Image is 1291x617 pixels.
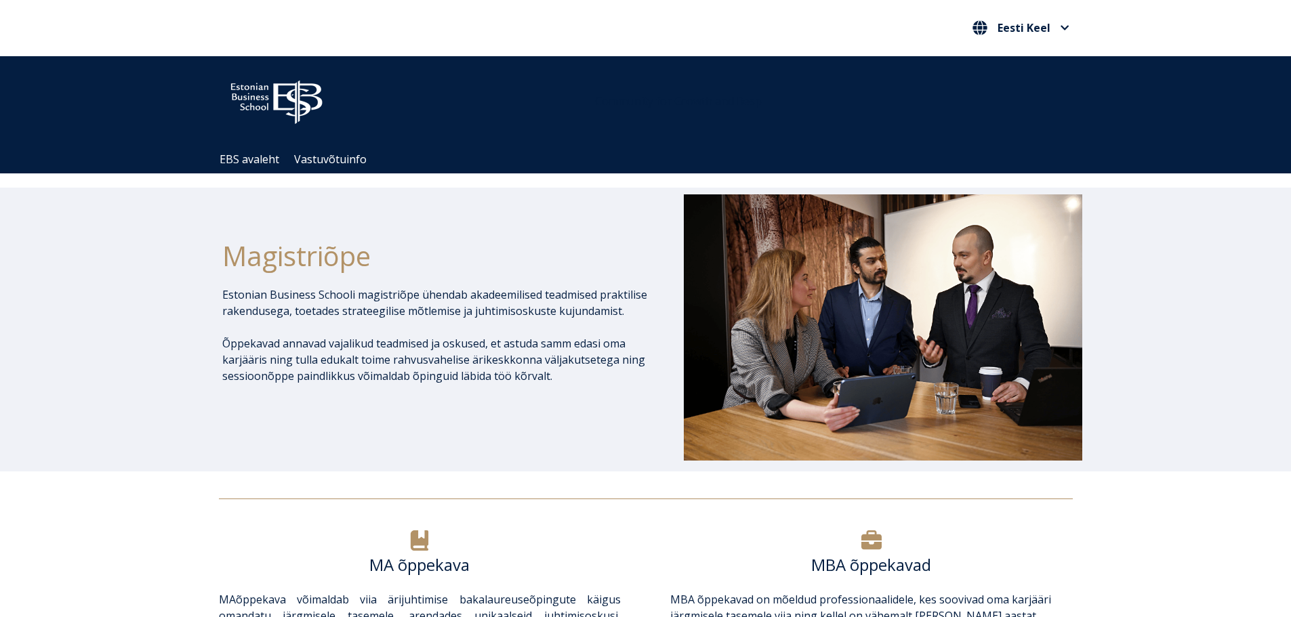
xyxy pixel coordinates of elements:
[212,146,1093,173] div: Navigation Menu
[969,17,1073,39] nav: Vali oma keel
[998,22,1050,33] span: Eesti Keel
[969,17,1073,39] button: Eesti Keel
[222,286,648,319] p: Estonian Business Schooli magistriõpe ühendab akadeemilised teadmised praktilise rakendusega, toe...
[684,194,1082,460] img: DSC_1073
[222,239,648,273] h1: Magistriõpe
[294,152,367,167] a: Vastuvõtuinfo
[670,592,695,607] a: MBA
[222,335,648,384] p: Õppekavad annavad vajalikud teadmised ja oskused, et astuda samm edasi oma karjääris ning tulla e...
[219,555,621,575] h6: MA õppekava
[670,555,1072,575] h6: MBA õppekavad
[595,93,762,108] span: Community for Growth and Resp
[219,592,236,607] a: MA
[219,70,334,128] img: ebs_logo2016_white
[220,152,279,167] a: EBS avaleht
